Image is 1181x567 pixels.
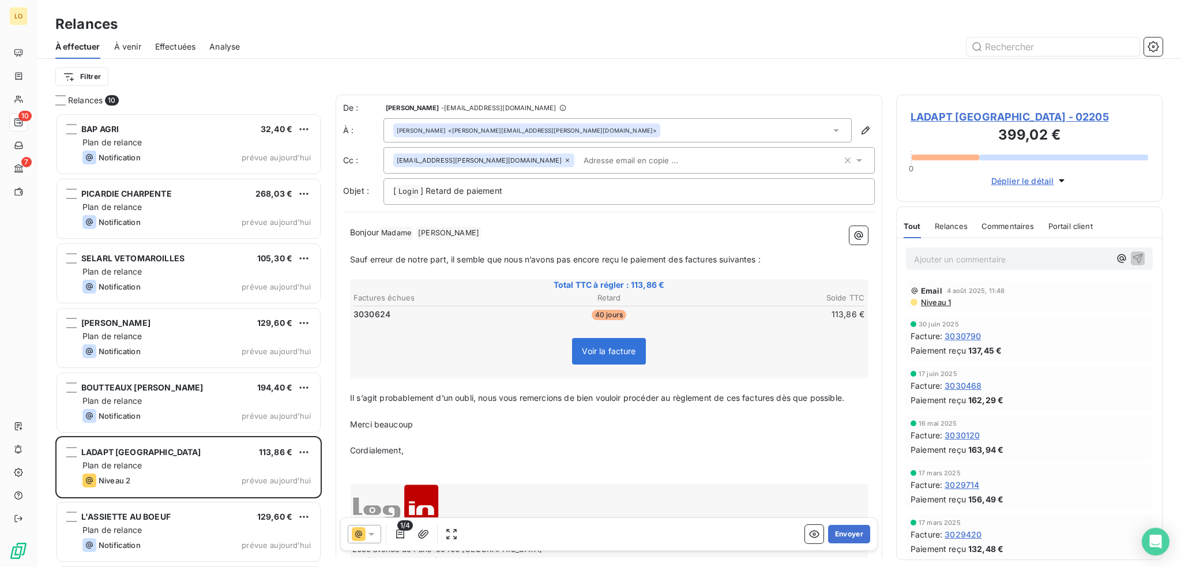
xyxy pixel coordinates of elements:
[68,95,103,106] span: Relances
[579,152,712,169] input: Adresse email en copie ...
[81,382,203,392] span: BOUTTEAUX [PERSON_NAME]
[242,347,311,356] span: prévue aujourd’hui
[968,493,1003,505] span: 156,49 €
[9,542,28,560] img: Logo LeanPay
[416,227,481,240] span: [PERSON_NAME]
[82,460,142,470] span: Plan de relance
[420,186,502,196] span: ] Retard de paiement
[99,411,141,420] span: Notification
[921,286,942,295] span: Email
[99,282,141,291] span: Notification
[911,380,942,392] span: Facture :
[828,525,870,543] button: Envoyer
[82,137,142,147] span: Plan de relance
[82,396,142,405] span: Plan de relance
[242,540,311,550] span: prévue aujourd’hui
[81,512,171,521] span: L'ASSIETTE AU BOEUF
[909,164,913,173] span: 0
[393,186,396,196] span: [
[82,525,142,535] span: Plan de relance
[55,113,322,567] div: grid
[350,254,761,264] span: Sauf erreur de notre part, il semble que nous n’avons pas encore reçu le paiement des factures su...
[911,479,942,491] span: Facture :
[695,292,865,304] th: Solde TTC
[945,330,981,342] span: 3030790
[919,420,957,427] span: 16 mai 2025
[904,221,921,231] span: Tout
[55,41,100,52] span: À effectuer
[353,309,390,320] span: 3030624
[209,41,240,52] span: Analyse
[592,310,626,320] span: 40 jours
[257,253,292,263] span: 105,30 €
[99,153,141,162] span: Notification
[386,104,439,111] span: [PERSON_NAME]
[911,109,1148,125] span: LADAPT [GEOGRAPHIC_DATA] - 02205
[919,370,957,377] span: 17 juin 2025
[441,104,556,111] span: - [EMAIL_ADDRESS][DOMAIN_NAME]
[81,253,185,263] span: SELARL VETOMAROILLES
[99,476,130,485] span: Niveau 2
[55,14,118,35] h3: Relances
[82,331,142,341] span: Plan de relance
[397,157,562,164] span: [EMAIL_ADDRESS][PERSON_NAME][DOMAIN_NAME]
[9,113,27,132] a: 10
[55,67,108,86] button: Filtrer
[991,175,1054,187] span: Déplier le détail
[920,298,951,307] span: Niveau 1
[582,346,635,356] span: Voir la facture
[947,287,1005,294] span: 4 août 2025, 11:48
[695,308,865,321] td: 113,86 €
[911,528,942,540] span: Facture :
[99,217,141,227] span: Notification
[1142,528,1169,555] div: Open Intercom Messenger
[911,429,942,441] span: Facture :
[82,202,142,212] span: Plan de relance
[257,382,292,392] span: 194,40 €
[397,520,413,531] span: 1/4
[397,126,657,134] div: <[PERSON_NAME][EMAIL_ADDRESS][PERSON_NAME][DOMAIN_NAME]>
[257,318,292,328] span: 129,60 €
[945,429,980,441] span: 3030120
[945,528,981,540] span: 3029420
[242,411,311,420] span: prévue aujourd’hui
[911,444,966,456] span: Paiement reçu
[81,318,151,328] span: [PERSON_NAME]
[257,512,292,521] span: 129,60 €
[911,493,966,505] span: Paiement reçu
[988,174,1071,187] button: Déplier le détail
[911,344,966,356] span: Paiement reçu
[935,221,968,231] span: Relances
[911,543,966,555] span: Paiement reçu
[155,41,196,52] span: Effectuées
[524,292,694,304] th: Retard
[945,479,979,491] span: 3029714
[82,266,142,276] span: Plan de relance
[255,189,292,198] span: 268,03 €
[242,153,311,162] span: prévue aujourd’hui
[350,445,404,455] span: Cordialement,
[81,447,201,457] span: LADAPT [GEOGRAPHIC_DATA]
[1048,221,1093,231] span: Portail client
[343,155,383,166] label: Cc :
[242,217,311,227] span: prévue aujourd’hui
[343,186,369,196] span: Objet :
[99,540,141,550] span: Notification
[9,159,27,178] a: 7
[81,124,119,134] span: BAP AGRI
[968,543,1003,555] span: 132,48 €
[911,125,1148,148] h3: 399,02 €
[911,330,942,342] span: Facture :
[919,321,959,328] span: 30 juin 2025
[343,125,383,136] label: À :
[18,111,32,121] span: 10
[919,519,961,526] span: 17 mars 2025
[968,444,1003,456] span: 163,94 €
[968,344,1002,356] span: 137,45 €
[242,282,311,291] span: prévue aujourd’hui
[242,476,311,485] span: prévue aujourd’hui
[105,95,118,106] span: 10
[350,393,844,403] span: Il s’agit probablement d’un oubli, nous vous remercions de bien vouloir procéder au règlement de ...
[350,419,413,429] span: Merci beaucoup
[968,394,1003,406] span: 162,29 €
